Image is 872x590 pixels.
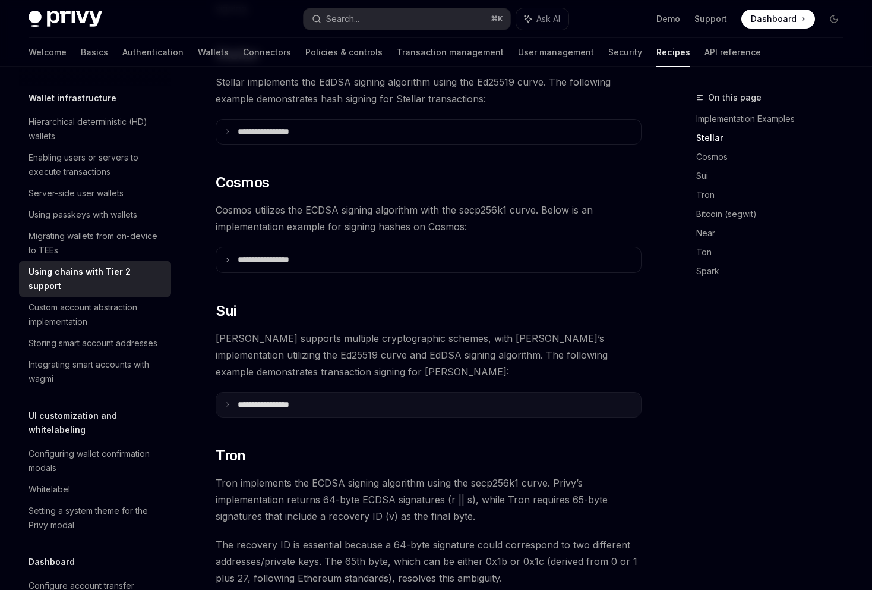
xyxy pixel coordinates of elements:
div: Enabling users or servers to execute transactions [29,150,164,179]
span: Ask AI [536,13,560,25]
a: Bitcoin (segwit) [696,205,853,224]
a: Implementation Examples [696,109,853,128]
span: Cosmos utilizes the ECDSA signing algorithm with the secp256k1 curve. Below is an implementation ... [216,202,642,235]
img: dark logo [29,11,102,27]
a: Setting a system theme for the Privy modal [19,500,171,536]
a: Near [696,224,853,243]
a: Migrating wallets from on-device to TEEs [19,225,171,261]
a: Using chains with Tier 2 support [19,261,171,297]
a: Authentication [122,38,184,67]
div: Whitelabel [29,482,70,497]
a: Transaction management [397,38,504,67]
a: Ton [696,243,853,262]
h5: Wallet infrastructure [29,91,116,105]
a: Server-side user wallets [19,183,171,204]
div: Using passkeys with wallets [29,208,137,222]
button: Ask AI [516,8,568,30]
a: Cosmos [696,147,853,167]
a: Whitelabel [19,479,171,500]
a: Using passkeys with wallets [19,204,171,225]
a: Sui [696,167,853,186]
div: Migrating wallets from on-device to TEEs [29,229,164,258]
div: Hierarchical deterministic (HD) wallets [29,115,164,143]
a: Enabling users or servers to execute transactions [19,147,171,183]
div: Server-side user wallets [29,186,124,200]
span: The recovery ID is essential because a 64-byte signature could correspond to two different addres... [216,536,642,586]
span: [PERSON_NAME] supports multiple cryptographic schemes, with [PERSON_NAME]’s implementation utiliz... [216,330,642,380]
a: User management [518,38,594,67]
a: Hierarchical deterministic (HD) wallets [19,111,171,147]
div: Storing smart account addresses [29,336,157,350]
a: Stellar [696,128,853,147]
h5: Dashboard [29,555,75,569]
div: Search... [326,12,359,26]
span: Stellar implements the EdDSA signing algorithm using the Ed25519 curve. The following example dem... [216,74,642,107]
a: Security [608,38,642,67]
span: Cosmos [216,173,269,192]
a: Welcome [29,38,67,67]
a: Demo [656,13,680,25]
div: Using chains with Tier 2 support [29,265,164,293]
h5: UI customization and whitelabeling [29,409,171,437]
a: Dashboard [741,10,815,29]
a: Policies & controls [305,38,383,67]
a: Basics [81,38,108,67]
span: Sui [216,302,236,321]
a: Wallets [198,38,229,67]
a: Tron [696,186,853,205]
a: Storing smart account addresses [19,332,171,354]
span: ⌘ K [491,14,503,24]
button: Search...⌘K [304,8,511,30]
span: Dashboard [751,13,797,25]
a: Recipes [656,38,690,67]
a: Configuring wallet confirmation modals [19,443,171,479]
span: Tron implements the ECDSA signing algorithm using the secp256k1 curve. Privy’s implementation ret... [216,475,642,525]
a: Custom account abstraction implementation [19,297,171,332]
button: Toggle dark mode [824,10,843,29]
span: Tron [216,446,246,465]
a: Spark [696,262,853,281]
span: On this page [708,90,762,105]
a: Integrating smart accounts with wagmi [19,354,171,390]
div: Setting a system theme for the Privy modal [29,504,164,532]
a: API reference [704,38,761,67]
div: Configuring wallet confirmation modals [29,447,164,475]
a: Connectors [243,38,291,67]
a: Support [694,13,727,25]
div: Custom account abstraction implementation [29,300,164,329]
div: Integrating smart accounts with wagmi [29,357,164,386]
